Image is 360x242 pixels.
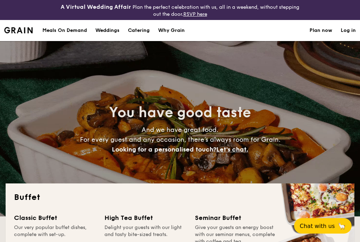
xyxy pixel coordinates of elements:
div: Seminar Buffet [195,213,277,223]
a: Weddings [91,20,124,41]
a: Catering [124,20,154,41]
span: Chat with us [300,223,335,229]
div: Meals On Demand [42,20,87,41]
span: And we have great food. For every guest and any occasion, there’s always room for Grain. [80,126,280,153]
img: Grain [4,27,33,33]
a: Meals On Demand [38,20,91,41]
a: Plan now [310,20,332,41]
div: Plan the perfect celebration with us, all in a weekend, without stepping out the door. [60,3,300,17]
div: High Tea Buffet [104,213,186,223]
div: Weddings [95,20,120,41]
a: Why Grain [154,20,189,41]
button: Chat with us🦙 [294,218,352,234]
span: Let's chat. [216,146,248,153]
h2: Buffet [14,192,346,203]
span: You have good taste [109,104,251,121]
a: Log in [341,20,356,41]
a: Logotype [4,27,33,33]
h1: Catering [128,20,150,41]
div: Classic Buffet [14,213,96,223]
span: 🦙 [338,222,346,230]
a: RSVP here [183,11,207,17]
div: Why Grain [158,20,185,41]
h4: A Virtual Wedding Affair [61,3,131,11]
span: Looking for a personalised touch? [112,146,216,153]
